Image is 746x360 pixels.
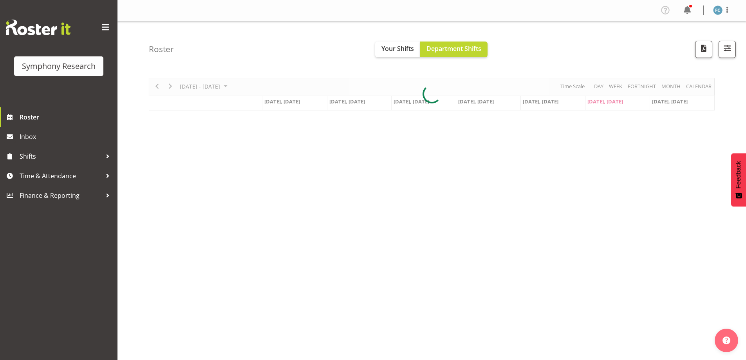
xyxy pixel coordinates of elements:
[20,111,114,123] span: Roster
[20,170,102,182] span: Time & Attendance
[713,5,723,15] img: fisi-cook-lagatule1979.jpg
[735,161,742,188] span: Feedback
[20,190,102,201] span: Finance & Reporting
[719,41,736,58] button: Filter Shifts
[381,44,414,53] span: Your Shifts
[6,20,70,35] img: Rosterit website logo
[20,150,102,162] span: Shifts
[426,44,481,53] span: Department Shifts
[20,131,114,143] span: Inbox
[149,45,174,54] h4: Roster
[375,42,420,57] button: Your Shifts
[22,60,96,72] div: Symphony Research
[731,153,746,206] button: Feedback - Show survey
[723,336,730,344] img: help-xxl-2.png
[420,42,488,57] button: Department Shifts
[695,41,712,58] button: Download a PDF of the roster according to the set date range.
